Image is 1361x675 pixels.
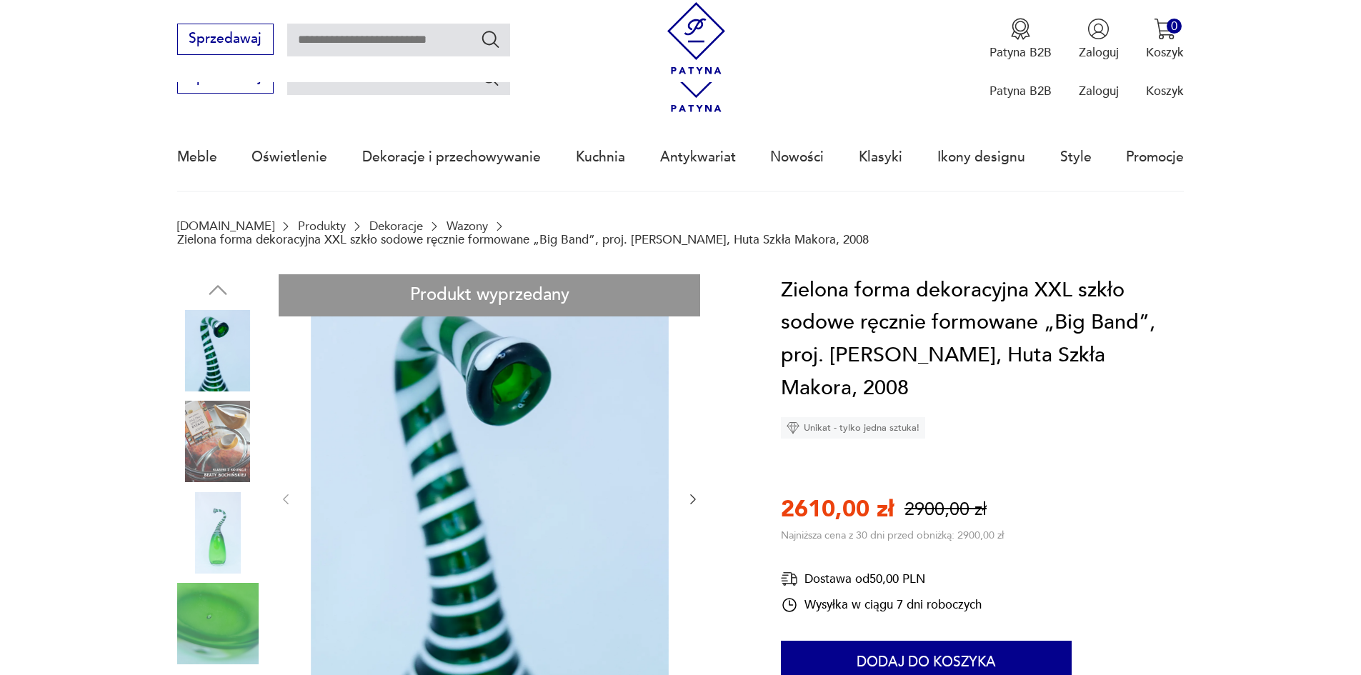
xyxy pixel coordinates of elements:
img: Patyna - sklep z meblami i dekoracjami vintage [660,2,732,74]
img: Zdjęcie produktu Zielona forma dekoracyjna XXL szkło sodowe ręcznie formowane „Big Band”, proj. J... [177,310,259,391]
a: Antykwariat [660,124,736,190]
a: Oświetlenie [251,124,327,190]
a: Sprzedawaj [177,34,274,46]
a: Nowości [770,124,824,190]
button: Szukaj [480,29,501,49]
p: Zaloguj [1079,83,1119,99]
div: Dostawa od 50,00 PLN [781,570,982,588]
img: Ikonka użytkownika [1087,18,1110,40]
a: Produkty [298,219,346,233]
img: Zdjęcie produktu Zielona forma dekoracyjna XXL szkło sodowe ręcznie formowane „Big Band”, proj. J... [177,492,259,574]
p: Zaloguj [1079,44,1119,61]
p: Najniższa cena z 30 dni przed obniżką: 2900,00 zł [781,529,1004,542]
img: Ikona diamentu [787,421,799,434]
a: Dekoracje i przechowywanie [362,124,541,190]
p: 2610,00 zł [781,494,894,525]
div: 0 [1167,19,1182,34]
p: Zielona forma dekoracyjna XXL szkło sodowe ręcznie formowane „Big Band”, proj. [PERSON_NAME], Hut... [177,233,869,246]
a: Wazony [447,219,488,233]
p: Koszyk [1146,83,1184,99]
div: Wysyłka w ciągu 7 dni roboczych [781,596,982,614]
button: Sprzedawaj [177,24,274,55]
img: Zdjęcie produktu Zielona forma dekoracyjna XXL szkło sodowe ręcznie formowane „Big Band”, proj. J... [177,583,259,664]
a: Klasyki [859,124,902,190]
img: Ikona koszyka [1154,18,1176,40]
p: 2900,00 zł [904,497,987,522]
img: Ikona dostawy [781,570,798,588]
a: Ikony designu [937,124,1025,190]
button: Zaloguj [1079,18,1119,61]
p: Koszyk [1146,44,1184,61]
button: 0Koszyk [1146,18,1184,61]
a: Ikona medaluPatyna B2B [989,18,1052,61]
p: Patyna B2B [989,44,1052,61]
h1: Zielona forma dekoracyjna XXL szkło sodowe ręcznie formowane „Big Band”, proj. [PERSON_NAME], Hut... [781,274,1184,404]
a: Sprzedawaj [177,73,274,84]
a: Promocje [1126,124,1184,190]
p: Patyna B2B [989,83,1052,99]
button: Patyna B2B [989,18,1052,61]
a: Kuchnia [576,124,625,190]
img: Zdjęcie produktu Zielona forma dekoracyjna XXL szkło sodowe ręcznie formowane „Big Band”, proj. J... [177,401,259,482]
img: Ikona medalu [1009,18,1032,40]
div: Unikat - tylko jedna sztuka! [781,417,925,439]
a: Style [1060,124,1092,190]
a: Meble [177,124,217,190]
a: [DOMAIN_NAME] [177,219,274,233]
button: Szukaj [480,67,501,88]
a: Dekoracje [369,219,423,233]
div: Produkt wyprzedany [279,274,700,316]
